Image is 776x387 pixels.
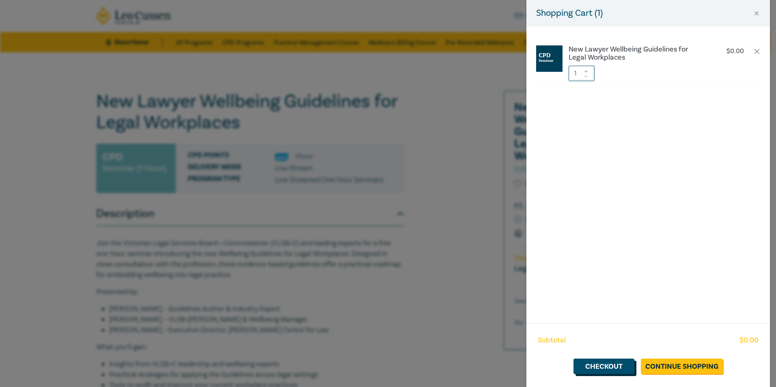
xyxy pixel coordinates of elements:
[739,335,759,346] span: $ 0.00
[641,359,723,374] a: Continue Shopping
[726,47,744,55] p: $ 0.00
[536,45,563,72] img: CPD%20Seminar.jpg
[536,6,603,20] h5: Shopping Cart ( 1 )
[753,10,760,17] button: Close
[573,359,634,374] a: Checkout
[569,66,595,81] input: 1
[569,45,703,62] a: New Lawyer Wellbeing Guidelines for Legal Workplaces
[538,335,566,346] span: Subtotal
